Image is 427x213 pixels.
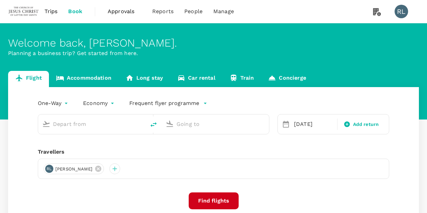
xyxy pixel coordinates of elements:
[129,99,199,107] p: Frequent flyer programme
[38,98,70,109] div: One-Way
[264,123,266,125] button: Open
[45,165,53,173] div: RL
[353,121,379,128] span: Add return
[53,119,131,129] input: Depart from
[261,71,313,87] a: Concierge
[189,192,239,209] button: Find flights
[118,71,170,87] a: Long stay
[44,163,104,174] div: RL[PERSON_NAME]
[8,71,49,87] a: Flight
[145,116,162,133] button: delete
[8,4,39,19] img: The Malaysian Church of Jesus Christ of Latter-day Saints
[222,71,261,87] a: Train
[8,49,419,57] p: Planning a business trip? Get started from here.
[49,71,118,87] a: Accommodation
[184,7,203,16] span: People
[8,37,419,49] div: Welcome back , [PERSON_NAME] .
[83,98,116,109] div: Economy
[291,117,336,131] div: [DATE]
[45,7,58,16] span: Trips
[38,148,389,156] div: Travellers
[141,123,142,125] button: Open
[177,119,255,129] input: Going to
[108,7,141,16] span: Approvals
[395,5,408,18] div: RL
[213,7,234,16] span: Manage
[152,7,174,16] span: Reports
[68,7,82,16] span: Book
[170,71,222,87] a: Car rental
[129,99,207,107] button: Frequent flyer programme
[51,166,97,172] span: [PERSON_NAME]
